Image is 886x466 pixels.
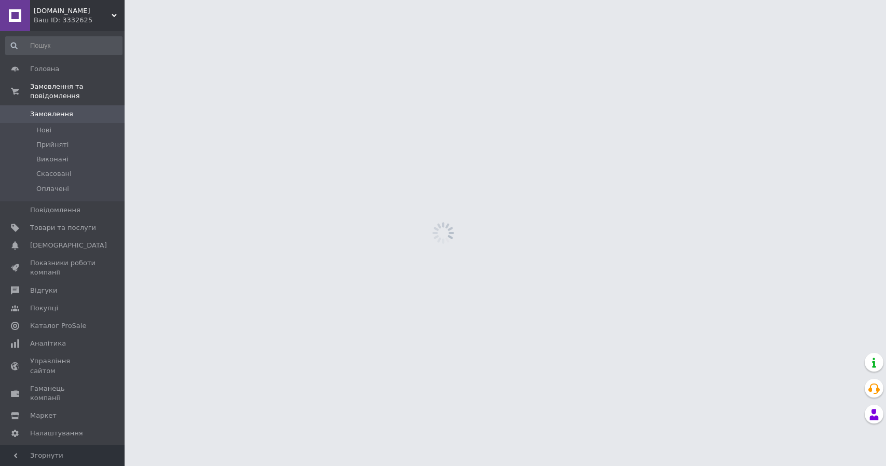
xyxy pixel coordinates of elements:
span: Налаштування [30,429,83,438]
span: Управління сайтом [30,357,96,375]
span: Показники роботи компанії [30,258,96,277]
span: Головна [30,64,59,74]
span: ledsvitlo.com.ua [34,6,112,16]
div: Ваш ID: 3332625 [34,16,125,25]
span: Замовлення та повідомлення [30,82,125,101]
span: Гаманець компанії [30,384,96,403]
input: Пошук [5,36,122,55]
span: Замовлення [30,109,73,119]
span: Нові [36,126,51,135]
span: Прийняті [36,140,69,149]
span: Виконані [36,155,69,164]
span: Аналітика [30,339,66,348]
span: Маркет [30,411,57,420]
span: Оплачені [36,184,69,194]
span: Каталог ProSale [30,321,86,331]
span: Відгуки [30,286,57,295]
span: [DEMOGRAPHIC_DATA] [30,241,107,250]
span: Скасовані [36,169,72,179]
span: Покупці [30,304,58,313]
span: Товари та послуги [30,223,96,232]
span: Повідомлення [30,205,80,215]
